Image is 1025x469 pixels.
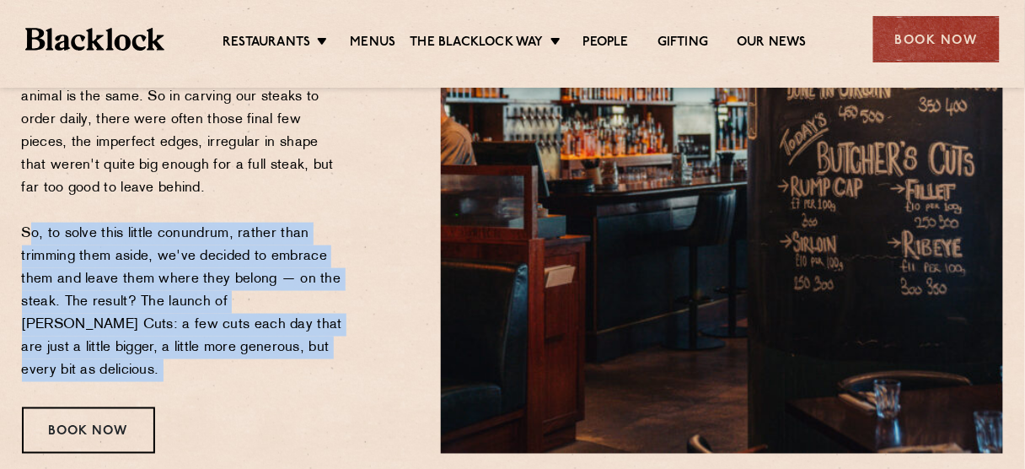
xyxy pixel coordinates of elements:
[737,35,807,53] a: Our News
[350,35,395,53] a: Menus
[223,35,310,53] a: Restaurants
[873,16,1000,62] div: Book Now
[583,35,629,53] a: People
[25,28,164,51] img: BL_Textured_Logo-footer-cropped.svg
[22,407,155,454] div: Book Now
[410,35,543,53] a: The Blacklock Way
[657,35,708,53] a: Gifting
